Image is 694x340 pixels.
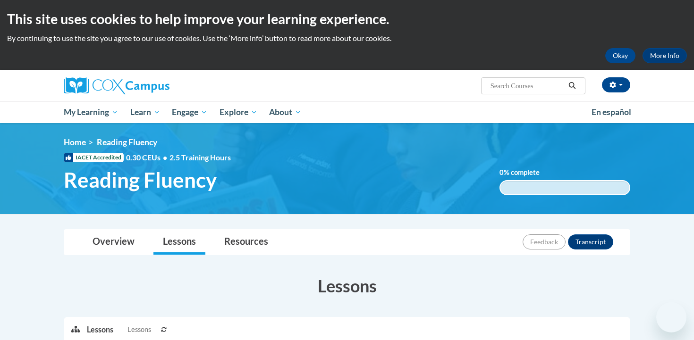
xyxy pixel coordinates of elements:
[602,77,630,92] button: Account Settings
[83,230,144,255] a: Overview
[7,9,687,28] h2: This site uses cookies to help improve your learning experience.
[64,77,169,94] img: Cox Campus
[130,107,160,118] span: Learn
[499,168,504,176] span: 0
[643,48,687,63] a: More Info
[220,107,257,118] span: Explore
[523,234,566,249] button: Feedback
[126,152,169,163] span: 0.30 CEUs
[64,274,630,298] h3: Lessons
[163,153,167,162] span: •
[585,102,637,122] a: En español
[605,48,635,63] button: Okay
[50,101,644,123] div: Main menu
[269,107,301,118] span: About
[656,302,686,332] iframe: Button to launch messaging window
[58,101,124,123] a: My Learning
[592,107,631,117] span: En español
[565,80,579,91] button: Search
[499,167,554,178] label: % complete
[263,101,308,123] a: About
[7,33,687,43] p: By continuing to use the site you agree to our use of cookies. Use the ‘More info’ button to read...
[64,167,217,192] span: Reading Fluency
[97,137,157,147] span: Reading Fluency
[166,101,213,123] a: Engage
[490,80,565,91] input: Search Courses
[153,230,205,255] a: Lessons
[64,137,86,147] a: Home
[172,107,207,118] span: Engage
[64,77,243,94] a: Cox Campus
[568,234,613,249] button: Transcript
[127,324,151,335] span: Lessons
[213,101,263,123] a: Explore
[124,101,166,123] a: Learn
[215,230,278,255] a: Resources
[87,324,113,335] p: Lessons
[169,153,231,162] span: 2.5 Training Hours
[64,107,118,118] span: My Learning
[64,153,124,162] span: IACET Accredited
